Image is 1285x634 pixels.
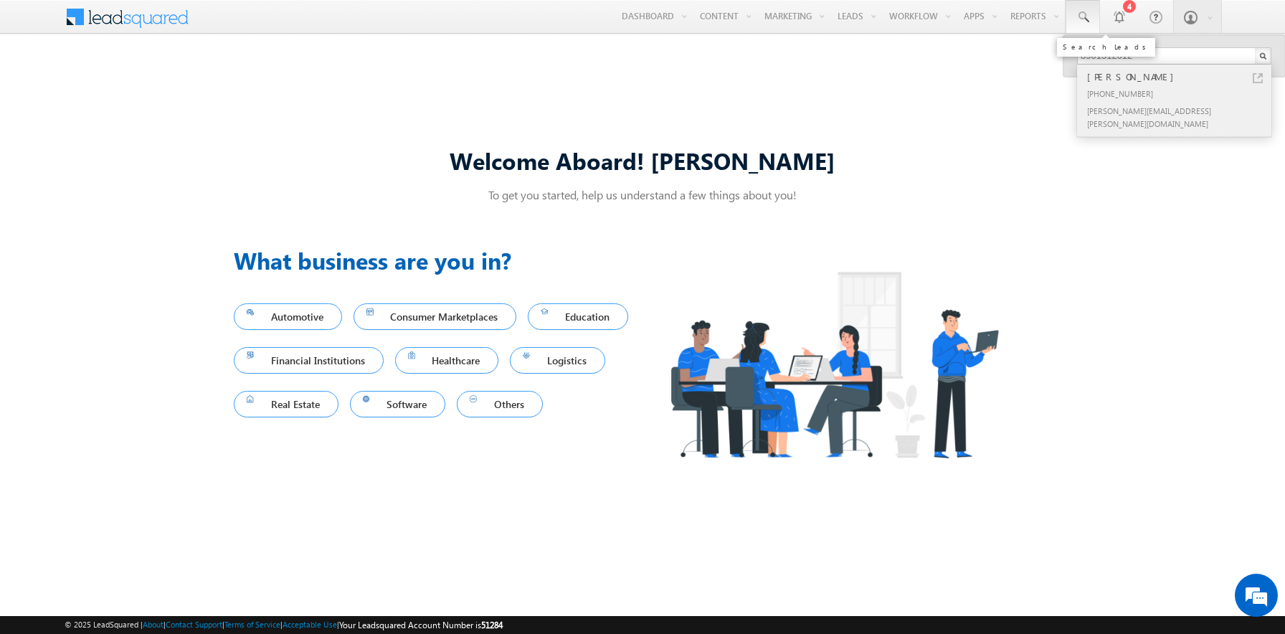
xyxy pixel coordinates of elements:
[224,620,280,629] a: Terms of Service
[247,394,326,414] span: Real Estate
[1084,102,1276,132] div: [PERSON_NAME][EMAIL_ADDRESS][PERSON_NAME][DOMAIN_NAME]
[143,620,163,629] a: About
[366,307,504,326] span: Consumer Marketplaces
[541,307,615,326] span: Education
[247,351,371,370] span: Financial Institutions
[363,394,433,414] span: Software
[1077,47,1271,65] input: Search Leads
[1084,85,1276,102] div: [PHONE_NUMBER]
[234,145,1051,176] div: Welcome Aboard! [PERSON_NAME]
[339,620,503,630] span: Your Leadsquared Account Number is
[408,351,486,370] span: Healthcare
[247,307,329,326] span: Automotive
[234,187,1051,202] p: To get you started, help us understand a few things about you!
[75,75,241,94] div: Chat with us now
[234,243,642,278] h3: What business are you in?
[24,75,60,94] img: d_60004797649_company_0_60004797649
[235,7,270,42] div: Minimize live chat window
[1084,69,1276,85] div: [PERSON_NAME]
[470,394,530,414] span: Others
[195,442,260,461] em: Start Chat
[166,620,222,629] a: Contact Support
[642,243,1025,486] img: Industry.png
[523,351,592,370] span: Logistics
[19,133,262,430] textarea: Type your message and hit 'Enter'
[65,618,503,632] span: © 2025 LeadSquared | | | | |
[283,620,337,629] a: Acceptable Use
[1063,42,1149,51] div: Search Leads
[481,620,503,630] span: 51284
